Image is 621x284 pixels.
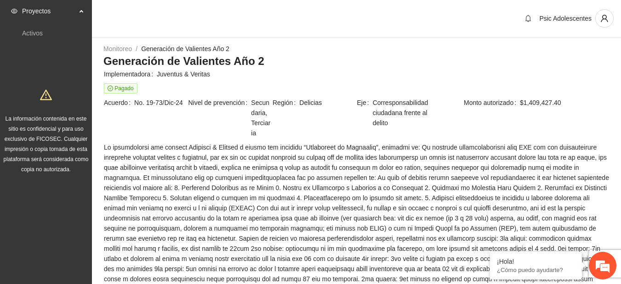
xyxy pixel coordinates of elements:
[104,69,157,79] span: Implementadora
[539,15,592,22] span: Psic Adolescentes
[596,14,613,23] span: user
[53,91,127,184] span: Estamos en línea.
[188,98,251,138] span: Nivel de prevención
[108,86,113,91] span: check-circle
[251,98,272,138] span: Secundaria, Terciaria
[151,5,173,27] div: Minimizar ventana de chat en vivo
[22,29,43,37] a: Activos
[273,98,299,108] span: Región
[5,187,175,220] textarea: Escriba su mensaje y pulse “Intro”
[521,15,535,22] span: bell
[104,98,134,108] span: Acuerdo
[157,69,609,79] span: Juventus & Veritas
[595,9,614,28] button: user
[136,45,137,52] span: /
[141,45,229,52] a: Generación de Valientes Año 2
[40,89,52,101] span: warning
[520,98,609,108] span: $1,409,427.40
[299,98,356,108] span: Delicias
[103,45,132,52] a: Monitoreo
[22,2,76,20] span: Proyectos
[464,98,520,108] span: Monto autorizado
[4,116,89,173] span: La información contenida en este sitio es confidencial y para uso exclusivo de FICOSEC. Cualquier...
[103,54,610,69] h3: Generación de Valientes Año 2
[357,98,373,128] span: Eje
[104,83,137,93] span: Pagado
[521,11,536,26] button: bell
[497,267,575,273] p: ¿Cómo puedo ayudarte?
[497,258,575,265] div: ¡Hola!
[373,98,440,128] span: Corresponsabilidad ciudadana frente al delito
[48,47,154,59] div: Chatee con nosotros ahora
[11,8,17,14] span: eye
[134,98,187,108] span: No. 19-73/Dic-24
